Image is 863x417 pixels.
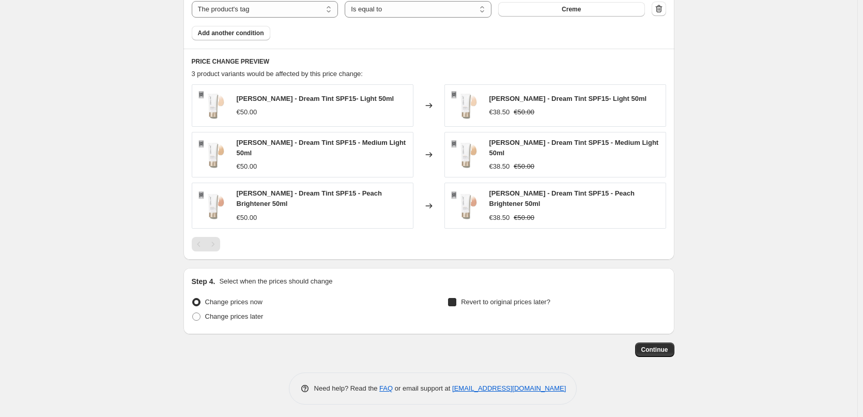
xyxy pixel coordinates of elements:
p: Select when the prices should change [219,276,332,287]
span: [PERSON_NAME] - Dream Tint SPF15 - Peach Brightener 50ml [489,189,635,207]
nav: Pagination [192,237,220,251]
span: Add another condition [198,29,264,37]
button: Creme [498,2,645,17]
span: [PERSON_NAME] - Dream Tint SPF15 - Peach Brightener 50ml [237,189,382,207]
img: jane-iredale-dream-tint-spf15-peach-brightener-50ml-443697_80x.png [450,190,481,221]
button: Continue [635,342,674,357]
span: [PERSON_NAME] - Dream Tint SPF15 - Medium Light 50ml [489,139,659,157]
span: or email support at [393,384,452,392]
img: jane-iredale-dream-tint-spf15-medium-light-50ml-443538_80x.png [197,139,228,170]
span: [PERSON_NAME] - Dream Tint SPF15 - Medium Light 50ml [237,139,406,157]
img: jane-iredale-dream-tint-spf15-light-50ml-603331_80x.png [197,90,228,121]
span: €38.50 [489,108,510,116]
span: Change prices now [205,298,263,306]
span: [PERSON_NAME] - Dream Tint SPF15- Light 50ml [237,95,394,102]
span: Need help? Read the [314,384,380,392]
span: €50.00 [237,108,257,116]
a: [EMAIL_ADDRESS][DOMAIN_NAME] [452,384,566,392]
span: €38.50 [489,162,510,170]
span: Continue [641,346,668,354]
span: €50.00 [514,162,534,170]
span: 3 product variants would be affected by this price change: [192,70,363,78]
img: jane-iredale-dream-tint-spf15-medium-light-50ml-443538_80x.png [450,139,481,170]
span: €50.00 [514,214,534,221]
span: Change prices later [205,312,264,320]
button: Add another condition [192,26,270,40]
h6: PRICE CHANGE PREVIEW [192,57,666,66]
span: [PERSON_NAME] - Dream Tint SPF15- Light 50ml [489,95,647,102]
span: €38.50 [489,214,510,221]
span: €50.00 [237,214,257,221]
span: €50.00 [514,108,534,116]
span: Creme [562,5,581,13]
img: jane-iredale-dream-tint-spf15-light-50ml-603331_80x.png [450,90,481,121]
img: jane-iredale-dream-tint-spf15-peach-brightener-50ml-443697_80x.png [197,190,228,221]
a: FAQ [379,384,393,392]
span: Revert to original prices later? [461,298,550,306]
h2: Step 4. [192,276,215,287]
span: €50.00 [237,162,257,170]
